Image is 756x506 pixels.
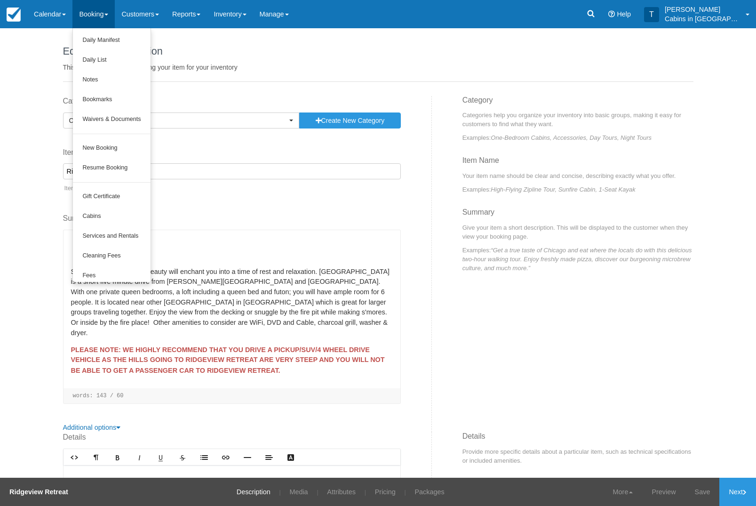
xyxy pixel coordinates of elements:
a: Next [719,478,756,506]
ul: Booking [72,28,151,282]
a: Media [282,478,315,506]
a: Cleaning Fees [73,246,150,266]
a: More [604,478,643,506]
a: Services and Rentals [73,226,150,246]
a: Description [230,478,278,506]
a: Waivers & Documents [73,110,150,129]
a: Packages [407,478,451,506]
a: Cabins [73,207,150,226]
a: Notes [73,70,150,90]
a: Save [685,478,720,506]
a: New Booking [73,138,150,158]
a: Pricing [368,478,403,506]
a: Daily Manifest [73,31,150,50]
a: Resume Booking [73,158,150,178]
a: Bookmarks [73,90,150,110]
a: Daily List [73,50,150,70]
strong: Ridgeview Retreat [9,488,68,496]
a: Attributes [320,478,363,506]
a: Fees [73,266,150,286]
a: Gift Certificate [73,187,150,207]
a: Preview [642,478,685,506]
